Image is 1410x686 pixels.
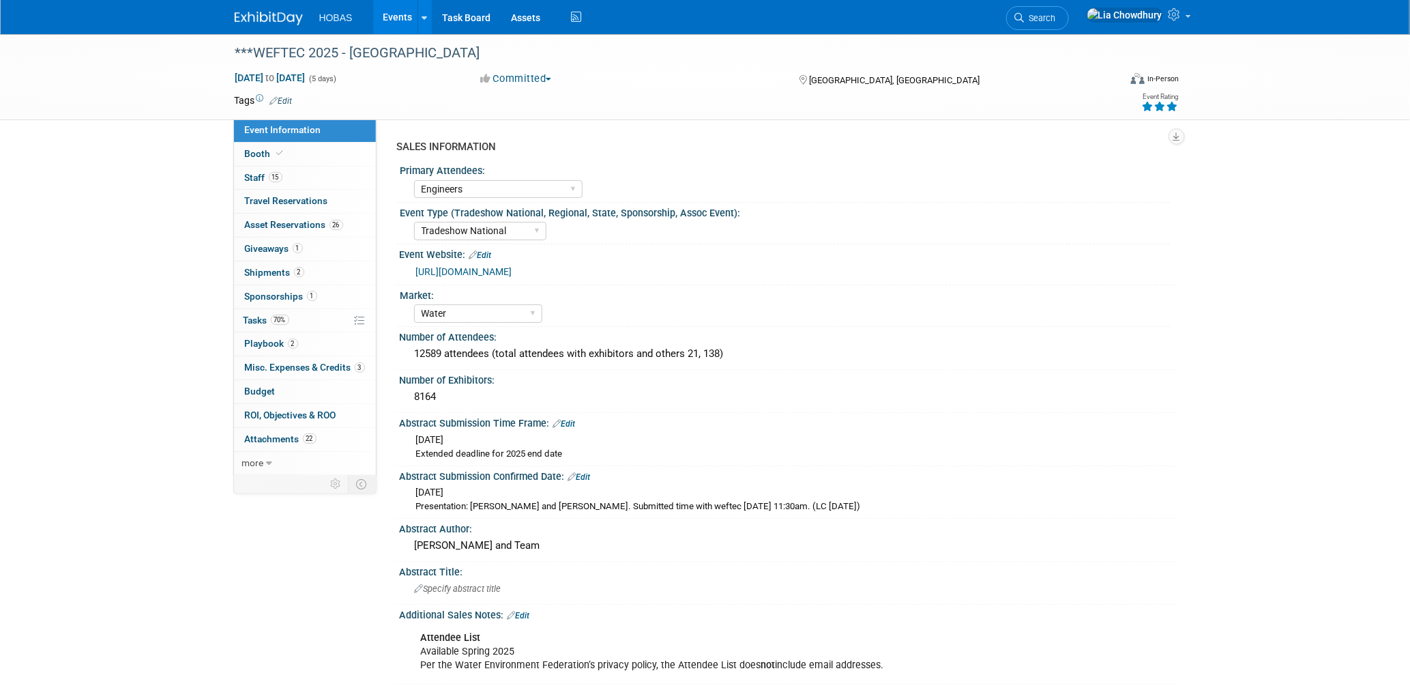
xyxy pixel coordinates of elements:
div: Number of Attendees: [400,327,1176,344]
span: Playbook [245,338,298,349]
a: Giveaways1 [234,238,376,261]
span: 1 [293,243,303,253]
span: ROI, Objectives & ROO [245,410,336,420]
span: 70% [271,315,289,325]
td: Personalize Event Tab Strip [325,475,349,493]
div: Event Type (Tradeshow National, Regional, State, Sponsorship, Assoc Event): [400,203,1170,220]
span: 15 [269,172,282,182]
span: Misc. Expenses & Credits [245,362,365,373]
span: Giveaways [245,243,303,254]
span: 1 [307,291,317,301]
span: Sponsorships [245,291,317,302]
span: 26 [329,220,343,230]
div: Abstract Title: [400,562,1176,579]
div: ***WEFTEC 2025 - [GEOGRAPHIC_DATA] [231,41,1099,66]
div: Abstract Author: [400,519,1176,536]
a: Search [1006,6,1069,30]
span: [DATE] [416,487,444,498]
span: Search [1025,13,1056,23]
div: Primary Attendees: [400,160,1170,177]
span: (5 days) [308,74,337,83]
div: Presentation: [PERSON_NAME] and [PERSON_NAME]. Submitted time with weftec [DATE] 11:30am. (LC [DA... [416,500,1166,513]
div: Event Rating [1141,94,1178,100]
a: Edit [508,611,530,620]
div: Event Format [1039,71,1179,91]
a: Edit [270,96,293,106]
a: Event Information [234,119,376,142]
button: Committed [475,72,557,86]
div: Event Website: [400,244,1176,262]
td: Tags [235,94,293,107]
span: Attachments [245,433,317,444]
i: Booth reservation complete [277,149,284,157]
span: more [242,457,264,468]
div: [PERSON_NAME] and Team [410,535,1166,556]
img: Lia Chowdhury [1087,8,1163,23]
span: Budget [245,386,276,397]
span: Travel Reservations [245,195,328,206]
span: Staff [245,172,282,183]
a: ROI, Objectives & ROO [234,404,376,427]
span: 2 [294,267,304,277]
a: Staff15 [234,167,376,190]
b: Attendee List [421,632,481,644]
div: Market: [400,285,1170,302]
div: Abstract Submission Time Frame: [400,413,1176,431]
a: Asset Reservations26 [234,214,376,237]
a: Edit [568,472,591,482]
b: not [761,659,776,671]
a: [URL][DOMAIN_NAME] [416,266,512,277]
div: Extended deadline for 2025 end date [416,448,1166,461]
a: Playbook2 [234,332,376,356]
div: 12589 attendees (total attendees with exhibitors and others 21, 138) [410,343,1166,365]
a: Attachments22 [234,428,376,451]
div: 8164 [410,386,1166,408]
a: Edit [553,419,576,429]
div: SALES INFORMATION [397,140,1166,154]
div: In-Person [1147,74,1179,84]
a: Tasks70% [234,309,376,332]
a: Booth [234,143,376,166]
img: ExhibitDay [235,12,303,25]
div: Abstract Submission Confirmed Date: [400,466,1176,484]
img: Format-Inperson.png [1131,73,1145,84]
span: Shipments [245,267,304,278]
a: Budget [234,380,376,403]
a: Travel Reservations [234,190,376,213]
div: Available Spring 2025 Per the Water Environment Federation’s privacy policy, the Attendee List do... [411,625,1026,679]
span: Asset Reservations [245,219,343,230]
a: Sponsorships1 [234,285,376,309]
a: Edit [469,251,492,260]
div: Number of Exhibitors: [400,370,1176,387]
span: Booth [245,148,287,159]
span: HOBAS [319,12,353,23]
span: to [264,72,277,83]
span: Tasks [244,315,289,326]
a: Shipments2 [234,261,376,285]
a: more [234,452,376,475]
td: Toggle Event Tabs [348,475,376,493]
div: Additional Sales Notes: [400,605,1176,623]
a: Misc. Expenses & Credits3 [234,356,376,380]
span: [GEOGRAPHIC_DATA], [GEOGRAPHIC_DATA] [809,75,980,85]
span: 3 [355,362,365,373]
span: 22 [303,433,317,444]
span: 2 [288,339,298,349]
span: Event Information [245,124,321,135]
span: [DATE] [416,434,444,445]
span: [DATE] [DATE] [235,72,306,84]
span: Specify abstract title [415,584,501,594]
